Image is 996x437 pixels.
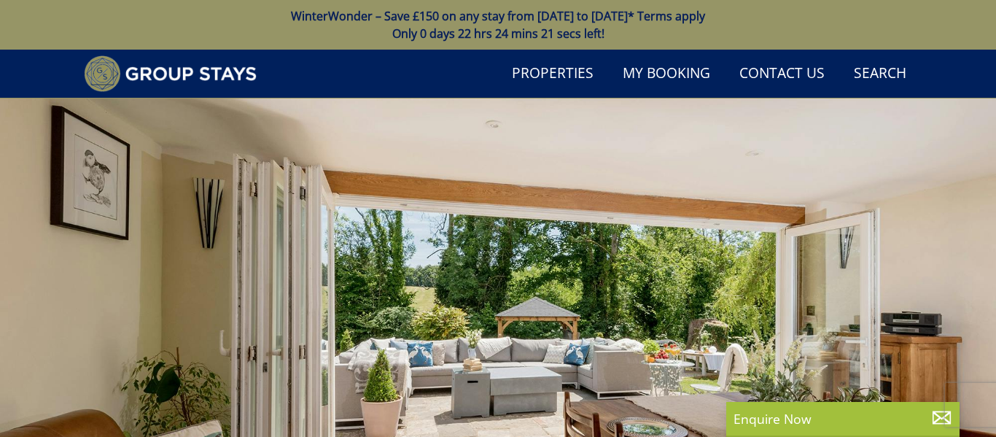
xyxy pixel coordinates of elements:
a: Properties [506,58,599,90]
p: Enquire Now [734,409,952,428]
span: Only 0 days 22 hrs 24 mins 21 secs left! [392,26,604,42]
a: Search [848,58,912,90]
a: My Booking [617,58,716,90]
a: Contact Us [734,58,830,90]
img: Group Stays [84,55,257,92]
